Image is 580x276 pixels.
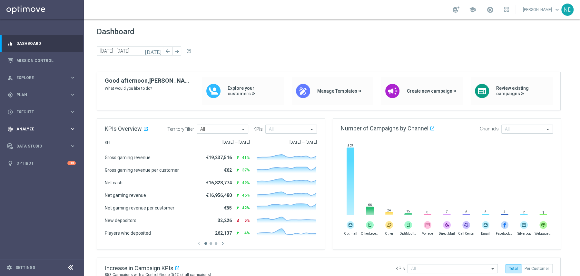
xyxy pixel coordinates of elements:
div: Plan [7,92,70,98]
button: track_changes Analyze keyboard_arrow_right [7,127,76,132]
i: keyboard_arrow_right [70,75,76,81]
div: ND [561,4,574,16]
span: keyboard_arrow_down [554,6,561,13]
span: Analyze [16,127,70,131]
div: Optibot [7,155,76,172]
span: Plan [16,93,70,97]
div: Execute [7,109,70,115]
button: lightbulb Optibot +10 [7,161,76,166]
button: person_search Explore keyboard_arrow_right [7,75,76,80]
div: Analyze [7,126,70,132]
i: keyboard_arrow_right [70,92,76,98]
div: Mission Control [7,52,76,69]
span: school [469,6,476,13]
div: Explore [7,75,70,81]
i: play_circle_outline [7,109,13,115]
button: Mission Control [7,58,76,63]
button: Data Studio keyboard_arrow_right [7,144,76,149]
span: Execute [16,110,70,114]
i: lightbulb [7,160,13,166]
a: Dashboard [16,35,76,52]
button: equalizer Dashboard [7,41,76,46]
i: keyboard_arrow_right [70,109,76,115]
button: play_circle_outline Execute keyboard_arrow_right [7,109,76,115]
i: gps_fixed [7,92,13,98]
a: [PERSON_NAME]keyboard_arrow_down [522,5,561,15]
button: gps_fixed Plan keyboard_arrow_right [7,92,76,97]
div: Dashboard [7,35,76,52]
span: Data Studio [16,144,70,148]
i: keyboard_arrow_right [70,143,76,149]
div: +10 [67,161,76,165]
a: Mission Control [16,52,76,69]
i: keyboard_arrow_right [70,126,76,132]
i: equalizer [7,41,13,46]
i: person_search [7,75,13,81]
a: Optibot [16,155,67,172]
i: settings [6,265,12,271]
i: track_changes [7,126,13,132]
span: Explore [16,76,70,80]
div: Data Studio [7,143,70,149]
a: Settings [15,266,35,270]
